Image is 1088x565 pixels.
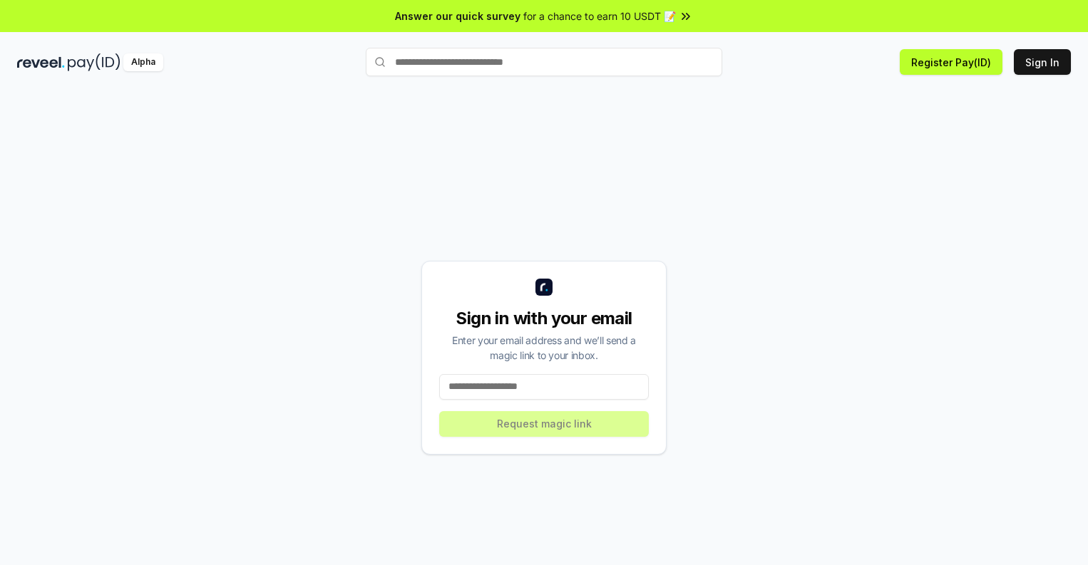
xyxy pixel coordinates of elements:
button: Sign In [1014,49,1071,75]
div: Sign in with your email [439,307,649,330]
div: Enter your email address and we’ll send a magic link to your inbox. [439,333,649,363]
img: reveel_dark [17,53,65,71]
button: Register Pay(ID) [900,49,1002,75]
img: pay_id [68,53,120,71]
span: for a chance to earn 10 USDT 📝 [523,9,676,24]
div: Alpha [123,53,163,71]
img: logo_small [535,279,553,296]
span: Answer our quick survey [395,9,520,24]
